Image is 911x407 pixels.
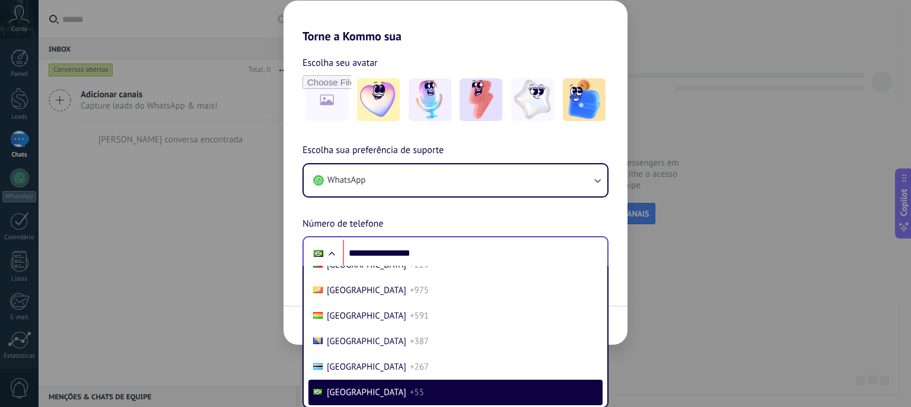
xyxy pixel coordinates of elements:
[302,217,383,232] span: Número de telefone
[327,310,406,322] span: [GEOGRAPHIC_DATA]
[410,387,424,398] span: +55
[327,285,406,296] span: [GEOGRAPHIC_DATA]
[410,285,429,296] span: +975
[304,164,607,196] button: WhatsApp
[327,336,406,347] span: [GEOGRAPHIC_DATA]
[327,361,406,373] span: [GEOGRAPHIC_DATA]
[284,1,627,43] h2: Torne a Kommo sua
[327,387,406,398] span: [GEOGRAPHIC_DATA]
[357,78,400,121] img: -1.jpeg
[409,78,451,121] img: -2.jpeg
[410,336,429,347] span: +387
[410,361,429,373] span: +267
[302,143,444,158] span: Escolha sua preferência de suporte
[302,55,378,71] span: Escolha seu avatar
[410,310,429,322] span: +591
[563,78,606,121] img: -5.jpeg
[327,174,365,186] span: WhatsApp
[511,78,554,121] img: -4.jpeg
[307,241,330,266] div: Brazil: + 55
[460,78,502,121] img: -3.jpeg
